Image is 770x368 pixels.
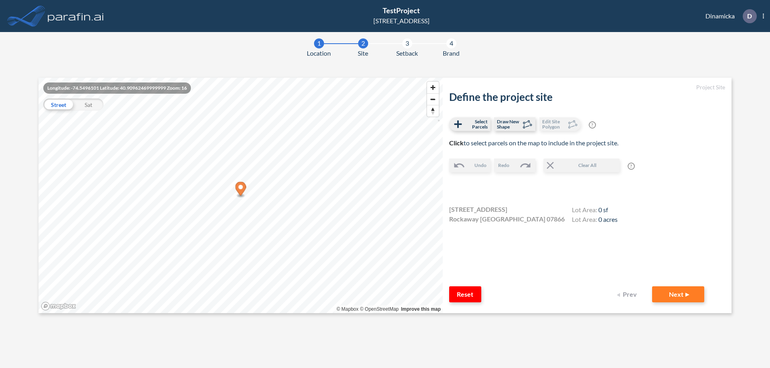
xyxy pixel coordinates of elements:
div: Longitude: -74.5496101 Latitude: 40.90962469999999 Zoom: 16 [43,82,191,94]
canvas: Map [38,78,443,313]
span: Redo [498,162,509,169]
span: 0 acres [598,215,618,223]
div: Dinamicka [693,9,764,23]
span: Select Parcels [464,119,488,129]
span: Brand [443,48,460,58]
button: Reset [449,286,481,302]
button: Clear All [543,159,620,172]
button: Zoom out [427,93,439,105]
a: Mapbox homepage [41,302,76,311]
span: TestProject [383,6,420,15]
img: logo [46,8,105,24]
span: to select parcels on the map to include in the project site. [449,139,618,147]
h4: Lot Area: [572,215,618,225]
span: ? [589,121,596,129]
span: Setback [396,48,418,58]
p: D [747,12,752,20]
div: 2 [358,38,368,48]
span: 0 sf [598,206,608,213]
div: Street [43,99,73,111]
span: Zoom out [427,94,439,105]
h2: Define the project site [449,91,725,103]
span: Location [307,48,331,58]
span: Edit Site Polygon [542,119,566,129]
button: Undo [449,159,490,172]
b: Click [449,139,464,147]
div: 1 [314,38,324,48]
span: Undo [474,162,486,169]
button: Reset bearing to north [427,105,439,117]
a: Mapbox [336,306,359,312]
div: [STREET_ADDRESS] [373,16,430,26]
span: Clear All [556,162,619,169]
div: Sat [73,99,103,111]
h5: Project Site [449,84,725,91]
div: 3 [402,38,412,48]
span: Site [358,48,368,58]
h4: Lot Area: [572,206,618,215]
button: Next [652,286,704,302]
button: Redo [494,159,535,172]
button: Prev [612,286,644,302]
button: Zoom in [427,82,439,93]
div: Map marker [235,182,246,198]
div: 4 [446,38,456,48]
a: OpenStreetMap [360,306,399,312]
a: Improve this map [401,306,441,312]
span: [STREET_ADDRESS] [449,205,507,214]
span: Draw New Shape [497,119,521,129]
span: Rockaway [GEOGRAPHIC_DATA] 07866 [449,214,565,224]
span: ? [628,163,635,170]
